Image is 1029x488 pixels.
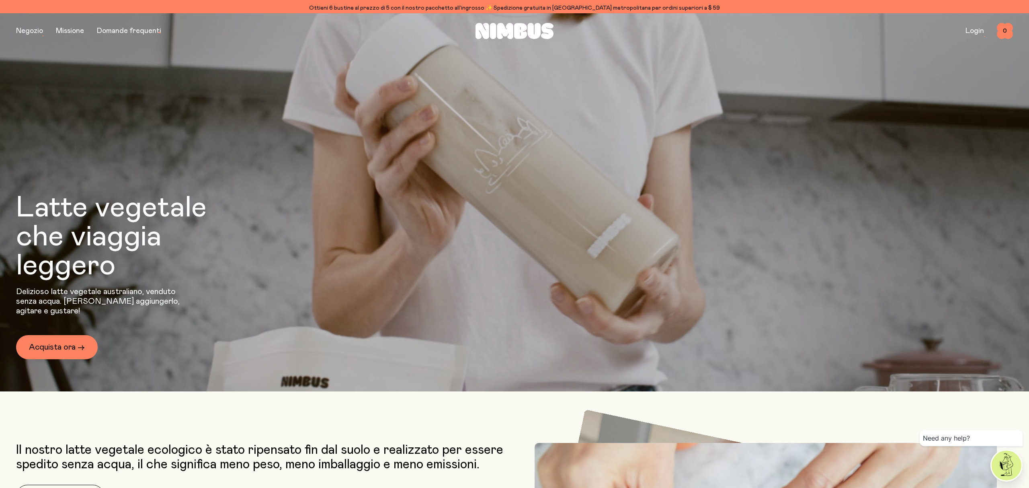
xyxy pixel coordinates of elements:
font: Acquista ora → [29,343,85,351]
a: Missione [56,27,84,35]
a: Domande frequenti [97,27,161,35]
img: agente [992,451,1021,480]
font: Latte vegetale che viaggia leggero [16,194,207,280]
font: 0 [1003,28,1007,34]
font: Delizioso latte vegetale australiano, venduto senza acqua. [PERSON_NAME] aggiungerlo, agitare e g... [16,288,180,315]
font: Ottieni 6 bustine al prezzo di 5 con il nostro pacchetto all'ingrosso ✨ Spedizione gratuita in [G... [309,5,720,11]
a: Login [965,27,984,35]
div: Need any help? [920,430,1023,446]
font: Il nostro latte vegetale ecologico è stato ripensato fin dal suolo e realizzato per essere spedit... [16,444,503,471]
a: Acquista ora → [16,335,98,359]
button: 0 [997,23,1013,39]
